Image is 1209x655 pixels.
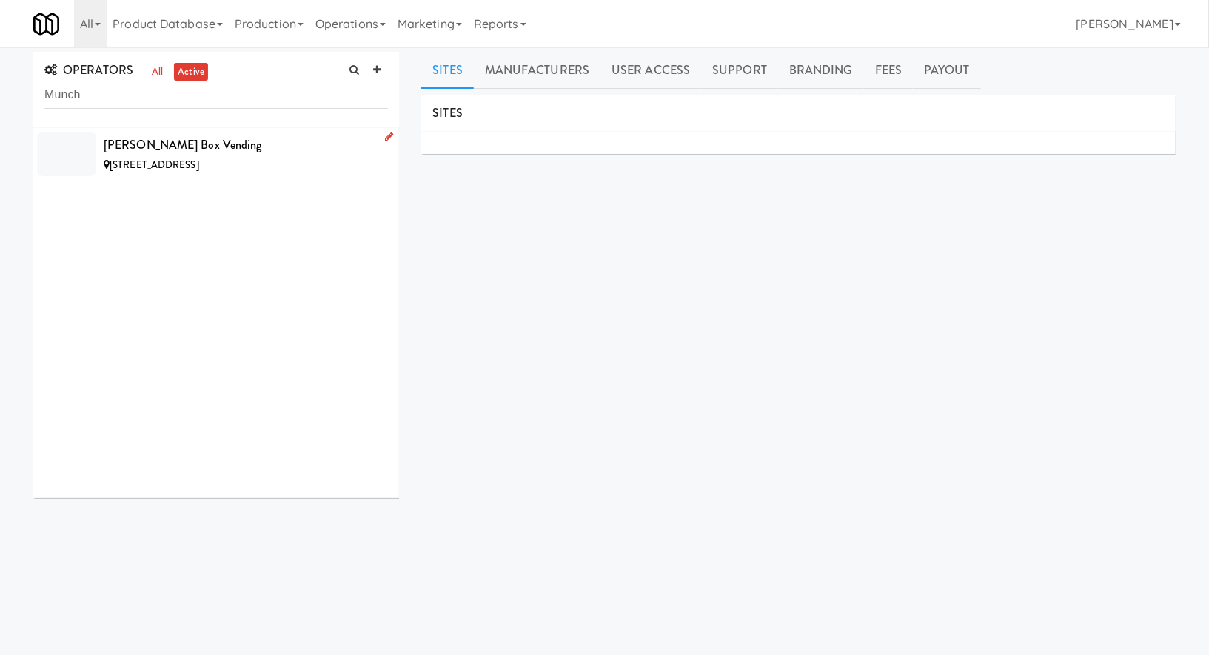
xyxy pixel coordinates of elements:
[600,52,701,89] a: User Access
[104,134,388,156] div: [PERSON_NAME] Box Vending
[701,52,778,89] a: Support
[474,52,600,89] a: Manufacturers
[44,61,133,78] span: OPERATORS
[913,52,981,89] a: Payout
[778,52,864,89] a: Branding
[421,52,474,89] a: Sites
[432,104,463,121] span: SITES
[110,158,199,172] span: [STREET_ADDRESS]
[33,11,59,37] img: Micromart
[864,52,913,89] a: Fees
[44,81,388,109] input: Search Operator
[148,63,167,81] a: all
[33,128,399,180] li: [PERSON_NAME] Box Vending[STREET_ADDRESS]
[174,63,208,81] a: active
